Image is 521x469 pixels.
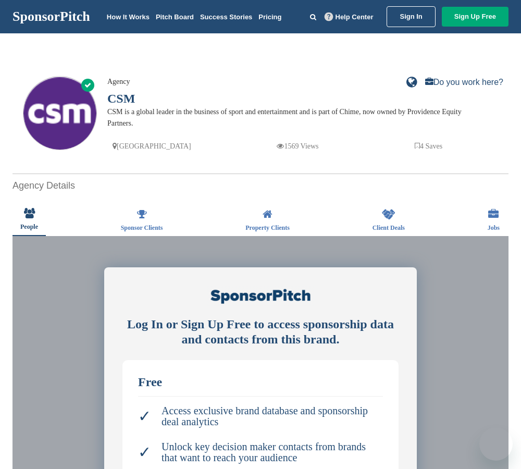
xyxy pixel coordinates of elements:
[107,13,150,21] a: How It Works
[258,13,281,21] a: Pricing
[13,179,508,193] h2: Agency Details
[415,140,442,153] p: 4 Saves
[488,225,500,231] span: Jobs
[200,13,252,21] a: Success Stories
[138,376,383,388] div: Free
[245,225,290,231] span: Property Clients
[107,106,472,129] div: CSM is a global leader in the business of sport and entertainment and is part of Chime, now owned...
[121,225,163,231] span: Sponsor Clients
[138,411,151,422] span: ✓
[113,140,191,153] p: [GEOGRAPHIC_DATA]
[479,427,513,461] iframe: Button to launch messaging window
[107,92,135,105] a: CSM
[20,224,38,230] span: People
[277,140,318,153] p: 1569 Views
[442,7,508,27] a: Sign Up Free
[425,78,503,87] a: Do you work here?
[13,10,90,23] a: SponsorPitch
[138,400,383,433] li: Access exclusive brand database and sponsorship deal analytics
[23,77,96,150] img: Sponsorpitch & CSM
[322,11,376,23] a: Help Center
[156,13,194,21] a: Pitch Board
[107,76,472,88] div: Agency
[387,6,435,27] a: Sign In
[373,225,405,231] span: Client Deals
[122,317,399,347] div: Log In or Sign Up Free to access sponsorship data and contacts from this brand.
